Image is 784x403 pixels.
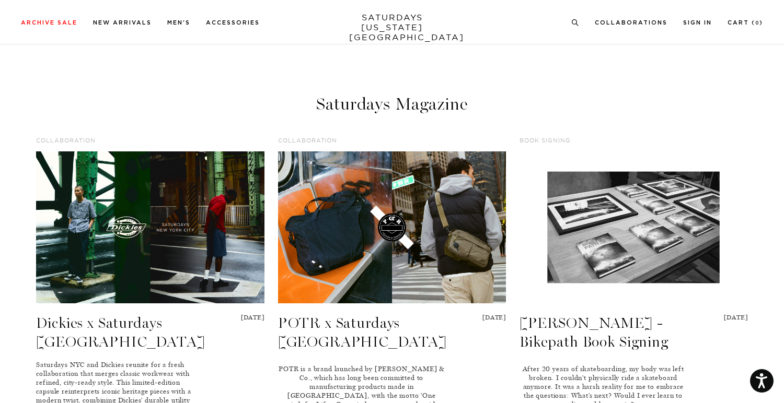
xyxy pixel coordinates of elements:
[167,20,190,26] a: Men's
[278,137,506,145] h6: Collaboration
[21,20,77,26] a: Archive Sale
[36,137,264,145] h6: Collaboration
[278,314,447,351] a: POTR x Saturdays [GEOGRAPHIC_DATA]
[349,13,435,42] a: SATURDAYS[US_STATE][GEOGRAPHIC_DATA]
[728,20,763,26] a: Cart (0)
[724,314,747,345] div: [DATE]
[755,21,759,26] small: 0
[520,314,668,351] a: [PERSON_NAME] - Bikepath Book Signing
[683,20,712,26] a: Sign In
[482,314,506,345] div: [DATE]
[241,314,264,345] div: [DATE]
[206,20,260,26] a: Accessories
[36,314,205,351] a: Dickies x Saturdays [GEOGRAPHIC_DATA]
[595,20,667,26] a: Collaborations
[93,20,152,26] a: New Arrivals
[520,137,747,145] h6: Book Signing
[37,86,747,113] h1: Saturdays Magazine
